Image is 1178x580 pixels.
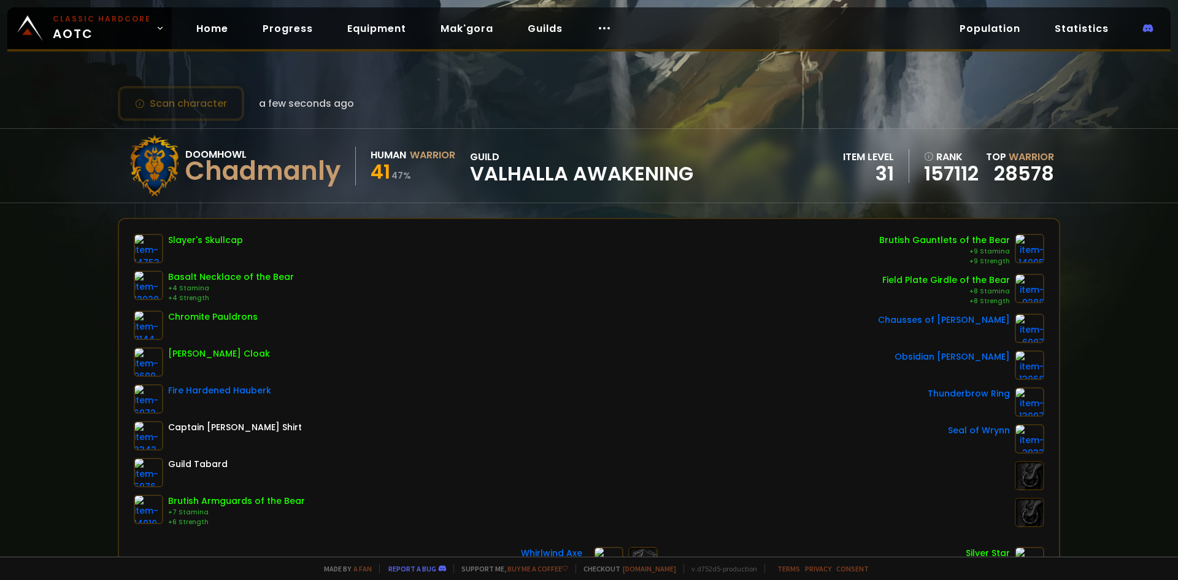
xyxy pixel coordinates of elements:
a: Classic HardcoreAOTC [7,7,172,49]
div: +4 Stamina [168,284,294,293]
div: +9 Stamina [879,247,1010,257]
span: AOTC [53,14,151,43]
small: 47 % [391,169,411,182]
a: Guilds [518,16,572,41]
span: Support me, [453,564,568,573]
div: Seal of Wrynn [948,424,1010,437]
img: item-13068 [1015,350,1044,380]
img: item-9288 [1015,274,1044,303]
img: item-6087 [1015,314,1044,343]
span: 41 [371,158,390,185]
small: Classic Hardcore [53,14,151,25]
div: Brutish Armguards of the Bear [168,495,305,508]
a: Population [950,16,1030,41]
div: Captain [PERSON_NAME] Shirt [168,421,302,434]
button: Scan character [118,86,244,121]
div: Human [371,147,406,163]
div: Silver Star [966,547,1010,560]
img: item-5976 [134,458,163,487]
div: 31 [843,164,894,183]
a: [DOMAIN_NAME] [623,564,676,573]
div: Guild Tabard [168,458,228,471]
a: Buy me a coffee [507,564,568,573]
div: guild [470,149,693,183]
div: Warrior [410,147,455,163]
div: Field Plate Girdle of the Bear [882,274,1010,287]
img: item-14910 [134,495,163,524]
img: item-9699 [134,347,163,377]
div: Whirlwind Axe [521,547,589,560]
img: item-3342 [134,421,163,450]
div: Obsidian [PERSON_NAME] [895,350,1010,363]
span: Warrior [1009,150,1054,164]
img: item-14753 [134,234,163,263]
span: Made by [317,564,372,573]
div: Fire Hardened Hauberk [168,384,271,397]
div: Top [986,149,1054,164]
a: Mak'gora [431,16,503,41]
div: Slayer's Skullcap [168,234,243,247]
div: +4 Strength [168,293,294,303]
a: Statistics [1045,16,1118,41]
div: +8 Stamina [882,287,1010,296]
img: item-2933 [1015,424,1044,454]
div: Doomhowl [185,147,341,162]
div: Thunderbrow Ring [928,387,1010,400]
a: Home [187,16,238,41]
div: Chausses of [PERSON_NAME] [878,314,1010,327]
div: +6 Strength [168,517,305,527]
img: item-6972 [134,384,163,414]
span: Checkout [576,564,676,573]
img: item-8144 [134,311,163,340]
span: v. d752d5 - production [683,564,757,573]
div: item level [843,149,894,164]
a: 157112 [924,164,979,183]
div: [PERSON_NAME] Cloak [168,347,270,360]
a: Consent [836,564,869,573]
span: a few seconds ago [259,96,354,111]
div: +7 Stamina [168,508,305,517]
a: Report a bug [388,564,436,573]
a: a fan [353,564,372,573]
div: rank [924,149,979,164]
a: Equipment [337,16,416,41]
div: Brutish Gauntlets of the Bear [879,234,1010,247]
div: Basalt Necklace of the Bear [168,271,294,284]
div: +9 Strength [879,257,1010,266]
img: item-12028 [134,271,163,300]
a: Progress [253,16,323,41]
a: Terms [777,564,800,573]
div: Chromite Pauldrons [168,311,258,323]
div: Chadmanly [185,162,341,180]
div: +8 Strength [882,296,1010,306]
a: Privacy [805,564,831,573]
img: item-14905 [1015,234,1044,263]
img: item-13097 [1015,387,1044,417]
a: 28578 [994,160,1054,187]
span: Valhalla Awakening [470,164,693,183]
